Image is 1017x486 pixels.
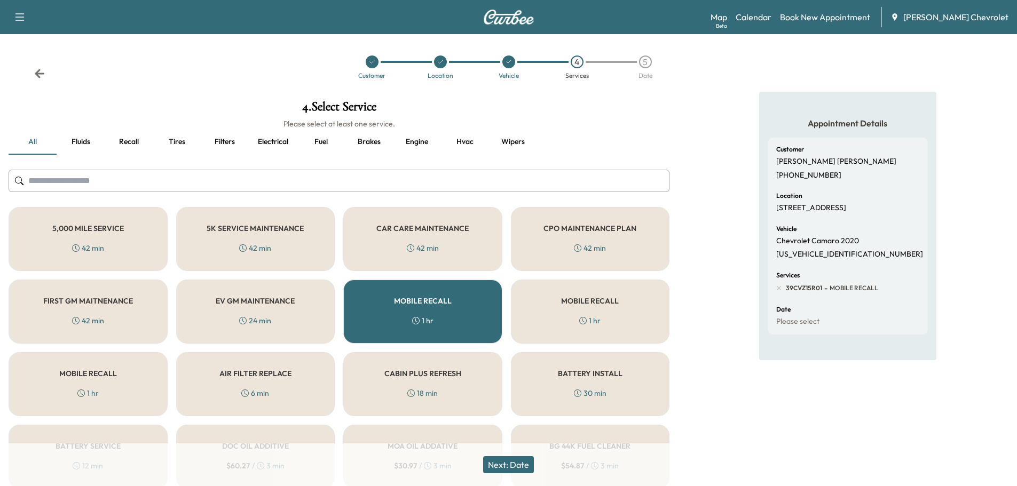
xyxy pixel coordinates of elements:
[574,388,606,399] div: 30 min
[579,315,601,326] div: 1 hr
[489,129,537,155] button: Wipers
[776,157,896,166] p: [PERSON_NAME] [PERSON_NAME]
[558,370,622,377] h5: BATTERY INSTALL
[549,442,630,450] h5: BG 44K FUEL CLEANER
[376,225,469,232] h5: CAR CARE MAINTENANCE
[216,297,295,305] h5: EV GM MAINTENANCE
[412,315,433,326] div: 1 hr
[407,388,438,399] div: 18 min
[499,73,519,79] div: Vehicle
[565,73,589,79] div: Services
[72,243,104,253] div: 42 min
[638,73,652,79] div: Date
[776,171,841,180] p: [PHONE_NUMBER]
[428,73,453,79] div: Location
[56,442,121,450] h5: BATTERY SERVICE
[827,284,878,292] span: MOBILE RECALL
[561,297,619,305] h5: MOBILE RECALL
[57,129,105,155] button: Fluids
[59,370,117,377] h5: MOBILE RECALL
[219,370,291,377] h5: AIR FILTER REPLACE
[407,243,439,253] div: 42 min
[776,317,819,326] p: Please select
[574,243,606,253] div: 42 min
[903,11,1008,23] span: [PERSON_NAME] Chevrolet
[201,129,249,155] button: Filters
[52,225,124,232] h5: 5,000 MILE SERVICE
[483,456,534,473] button: Next: Date
[441,129,489,155] button: Hvac
[776,272,800,278] h6: Services
[297,129,345,155] button: Fuel
[222,442,289,450] h5: DOC OIL ADDITIVE
[241,388,269,399] div: 6 min
[9,129,57,155] button: all
[239,243,271,253] div: 42 min
[786,284,822,292] span: 39CVZ15R01
[776,250,923,259] p: [US_VEHICLE_IDENTIFICATION_NUMBER]
[9,129,669,155] div: basic tabs example
[639,55,652,68] div: 5
[822,283,827,293] span: -
[239,315,271,326] div: 24 min
[768,117,928,129] h5: Appointment Details
[9,100,669,118] h1: 4 . Select Service
[9,118,669,129] h6: Please select at least one service.
[77,388,99,399] div: 1 hr
[776,306,791,313] h6: Date
[34,68,45,79] div: Back
[105,129,153,155] button: Recall
[345,129,393,155] button: Brakes
[384,370,461,377] h5: CABIN PLUS REFRESH
[736,11,771,23] a: Calendar
[153,129,201,155] button: Tires
[776,226,797,232] h6: Vehicle
[72,315,104,326] div: 42 min
[43,297,133,305] h5: FIRST GM MAITNENANCE
[207,225,304,232] h5: 5K SERVICE MAINTENANCE
[776,193,802,199] h6: Location
[711,11,727,23] a: MapBeta
[776,146,804,153] h6: Customer
[394,297,452,305] h5: MOBILE RECALL
[249,129,297,155] button: Electrical
[393,129,441,155] button: Engine
[776,236,859,246] p: Chevrolet Camaro 2020
[388,442,458,450] h5: MOA OIL ADDATIVE
[716,22,727,30] div: Beta
[571,55,584,68] div: 4
[358,73,385,79] div: Customer
[776,203,846,213] p: [STREET_ADDRESS]
[543,225,636,232] h5: CPO MAINTENANCE PLAN
[780,11,870,23] a: Book New Appointment
[483,10,534,25] img: Curbee Logo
